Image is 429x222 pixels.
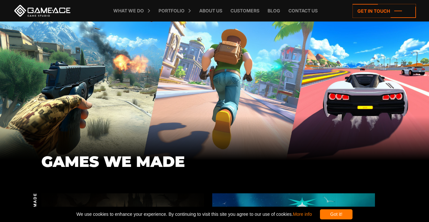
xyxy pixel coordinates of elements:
div: Got it! [320,209,353,219]
a: Get in touch [353,4,416,18]
a: More info [293,212,312,217]
h1: GAMES WE MADE [41,154,388,170]
span: We use cookies to enhance your experience. By continuing to visit this site you agree to our use ... [76,209,312,219]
